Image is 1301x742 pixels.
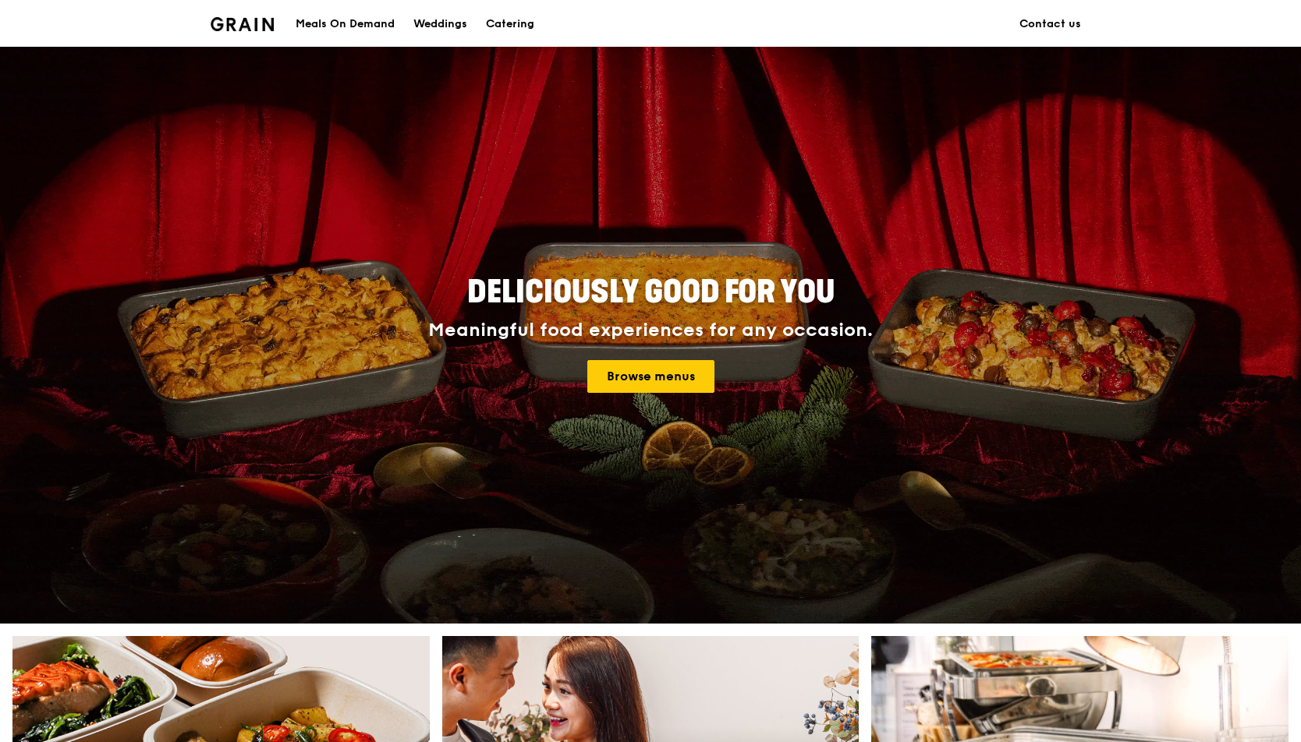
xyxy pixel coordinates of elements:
[211,17,274,31] img: Grain
[467,274,835,311] span: Deliciously good for you
[370,320,931,341] div: Meaningful food experiences for any occasion.
[296,1,395,48] div: Meals On Demand
[486,1,534,48] div: Catering
[587,360,714,393] a: Browse menus
[413,1,467,48] div: Weddings
[1010,1,1090,48] a: Contact us
[477,1,544,48] a: Catering
[404,1,477,48] a: Weddings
